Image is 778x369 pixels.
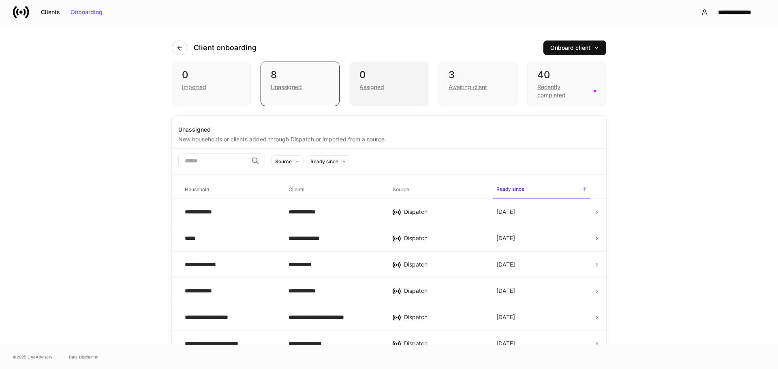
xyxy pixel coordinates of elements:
div: Source [275,158,292,165]
span: Household [182,181,279,198]
div: 0 [182,68,241,81]
div: Imported [182,83,206,91]
div: New households or clients added through Dispatch or imported from a source. [178,134,600,143]
div: 8Unassigned [261,62,340,106]
p: [DATE] [496,339,515,348]
div: 0Imported [172,62,251,106]
div: 3 [449,68,507,81]
div: Assigned [359,83,384,91]
span: Clients [285,181,383,198]
p: [DATE] [496,287,515,295]
button: Onboarding [65,6,108,19]
h6: Household [185,186,209,193]
h6: Source [393,186,409,193]
div: Dispatch [404,234,483,242]
span: Source [389,181,487,198]
div: 0 [359,68,418,81]
button: Onboard client [543,41,606,55]
button: Clients [36,6,65,19]
div: 0Assigned [349,62,428,106]
div: Dispatch [404,208,483,216]
div: Recently completed [537,83,589,99]
p: [DATE] [496,260,515,269]
h6: Clients [289,186,304,193]
div: Ready since [310,158,338,165]
div: Onboarding [71,9,103,15]
p: [DATE] [496,234,515,242]
div: Dispatch [404,339,483,348]
div: 40 [537,68,596,81]
div: 40Recently completed [527,62,606,106]
div: Awaiting client [449,83,487,91]
span: Ready since [493,181,590,198]
p: [DATE] [496,208,515,216]
div: Clients [41,9,60,15]
button: Source [271,155,304,168]
div: Unassigned [178,126,600,134]
div: 8 [271,68,329,81]
p: [DATE] [496,313,515,321]
button: Ready since [307,155,350,168]
h6: Ready since [496,185,524,193]
div: 3Awaiting client [438,62,517,106]
div: Dispatch [404,287,483,295]
div: Dispatch [404,260,483,269]
a: Data Disclaimer [69,354,99,360]
div: Onboard client [550,45,599,51]
h4: Client onboarding [194,43,256,53]
span: © 2025 OneAdvisory [13,354,53,360]
div: Dispatch [404,313,483,321]
div: Unassigned [271,83,302,91]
